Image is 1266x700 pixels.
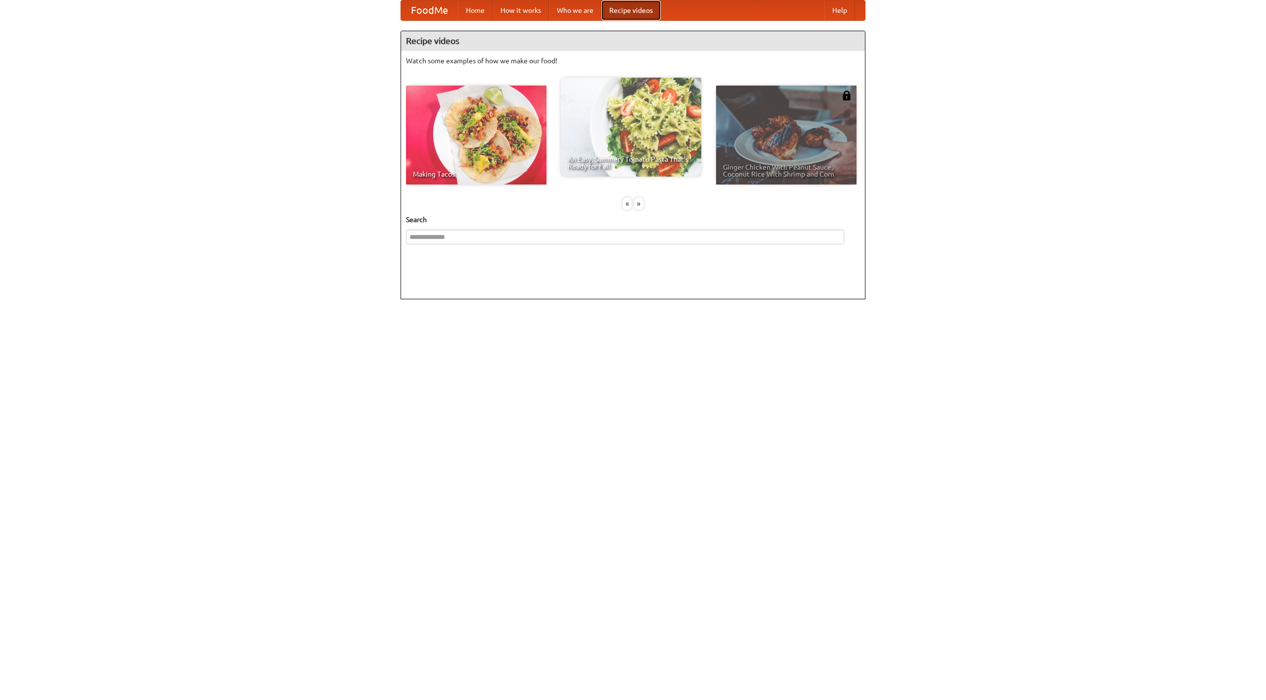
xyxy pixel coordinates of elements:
div: » [634,197,643,210]
div: « [623,197,632,210]
p: Watch some examples of how we make our food! [406,56,860,66]
a: How it works [493,0,549,20]
a: Making Tacos [406,86,546,185]
h4: Recipe videos [401,31,865,51]
a: Recipe videos [601,0,661,20]
span: An Easy, Summery Tomato Pasta That's Ready for Fall [568,156,694,170]
span: Making Tacos [413,171,540,178]
a: FoodMe [401,0,458,20]
a: Home [458,0,493,20]
h5: Search [406,215,860,225]
img: 483408.png [842,91,852,100]
a: An Easy, Summery Tomato Pasta That's Ready for Fall [561,78,701,177]
a: Help [824,0,855,20]
a: Who we are [549,0,601,20]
